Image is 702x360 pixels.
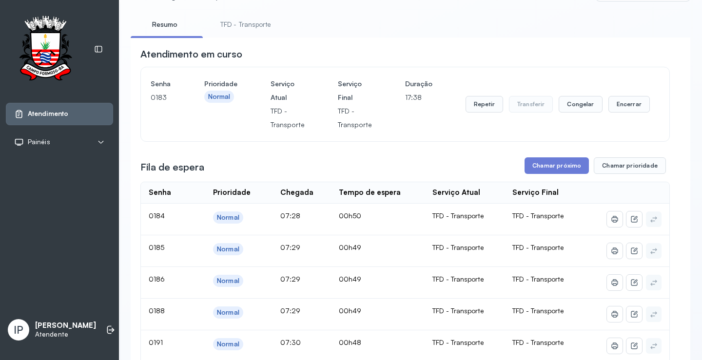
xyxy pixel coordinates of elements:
[432,306,497,315] div: TFD - Transporte
[280,275,300,283] span: 07:29
[339,243,361,251] span: 00h49
[35,330,96,339] p: Atendente
[35,321,96,330] p: [PERSON_NAME]
[339,188,401,197] div: Tempo de espera
[217,277,239,285] div: Normal
[204,77,237,91] h4: Prioridade
[131,17,199,33] a: Resumo
[432,188,480,197] div: Serviço Atual
[14,109,105,119] a: Atendimento
[280,188,313,197] div: Chegada
[512,275,564,283] span: TFD - Transporte
[339,275,361,283] span: 00h49
[211,17,281,33] a: TFD - Transporte
[339,211,361,220] span: 00h50
[339,306,361,315] span: 00h49
[559,96,602,113] button: Congelar
[271,77,305,104] h4: Serviço Atual
[280,306,300,315] span: 07:29
[140,47,242,61] h3: Atendimento em curso
[149,306,165,315] span: 0188
[512,306,564,315] span: TFD - Transporte
[140,160,204,174] h3: Fila de espera
[28,110,68,118] span: Atendimento
[432,275,497,284] div: TFD - Transporte
[512,188,559,197] div: Serviço Final
[213,188,251,197] div: Prioridade
[217,213,239,222] div: Normal
[217,245,239,253] div: Normal
[512,338,564,346] span: TFD - Transporte
[432,211,497,220] div: TFD - Transporte
[149,275,165,283] span: 0186
[217,308,239,317] div: Normal
[151,91,171,104] p: 0183
[151,77,171,91] h4: Senha
[280,243,300,251] span: 07:29
[594,157,666,174] button: Chamar prioridade
[338,104,372,132] p: TFD - Transporte
[271,104,305,132] p: TFD - Transporte
[432,243,497,252] div: TFD - Transporte
[28,138,50,146] span: Painéis
[280,211,300,220] span: 07:28
[339,338,361,346] span: 00h48
[10,16,80,83] img: Logotipo do estabelecimento
[208,93,231,101] div: Normal
[608,96,650,113] button: Encerrar
[466,96,503,113] button: Repetir
[405,77,432,91] h4: Duração
[149,188,171,197] div: Senha
[149,211,165,220] span: 0184
[512,211,564,220] span: TFD - Transporte
[338,77,372,104] h4: Serviço Final
[149,243,164,251] span: 0185
[217,340,239,348] div: Normal
[525,157,589,174] button: Chamar próximo
[280,338,301,346] span: 07:30
[512,243,564,251] span: TFD - Transporte
[405,91,432,104] p: 17:38
[509,96,553,113] button: Transferir
[149,338,163,346] span: 0191
[432,338,497,347] div: TFD - Transporte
